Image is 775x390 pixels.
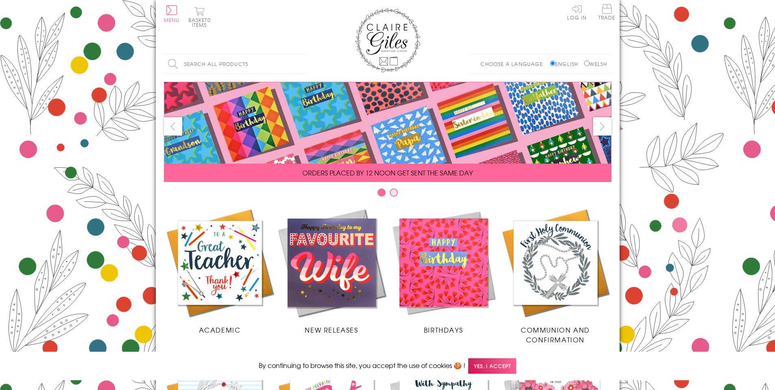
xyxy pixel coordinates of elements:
[584,60,607,68] label: Welsh
[298,55,306,73] input: Search
[480,60,548,68] p: Choose a language:
[500,207,611,344] a: Communion and Confirmation
[550,60,582,68] label: English
[164,5,180,22] button: Menu
[355,8,420,72] img: Claire Giles Greetings Cards
[305,325,358,335] span: New Releases
[302,168,473,177] span: ORDERS PLACED BY 12 NOON GET SENT THE SAME DAY
[468,358,516,374] span: Yes, I accept
[388,207,500,335] a: Birthdays
[188,7,211,27] button: Basket0 items
[164,55,306,73] input: Search all products
[164,16,180,24] span: Menu
[276,207,388,335] a: New Releases
[584,61,589,66] input: Welsh
[567,4,587,20] a: Log In
[593,117,611,136] button: next
[199,325,241,335] span: Academic
[390,188,398,197] button: Carousel Page 2
[598,4,616,22] a: Trade
[424,325,463,335] span: Birthdays
[164,188,611,201] div: Carousel Pagination
[164,117,182,136] button: prev
[164,207,276,335] a: Academic
[192,16,211,28] span: 0 items
[378,188,386,197] button: Carousel Page 1 (Current Slide)
[550,61,555,66] input: English
[598,4,616,20] span: Trade
[521,325,590,344] span: Communion and Confirmation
